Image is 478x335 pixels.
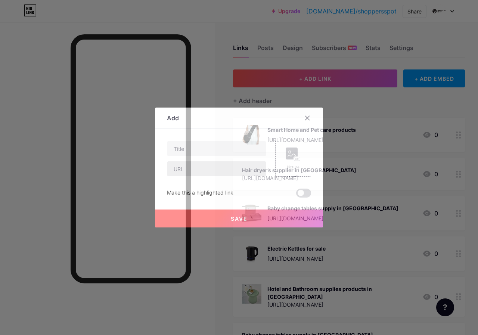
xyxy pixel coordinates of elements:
input: Title [167,141,266,156]
div: Picture [286,164,301,170]
div: Add [167,114,179,122]
div: Make this a highlighted link [167,189,233,198]
input: URL [167,161,266,176]
button: Save [155,210,323,227]
span: Save [231,215,248,222]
